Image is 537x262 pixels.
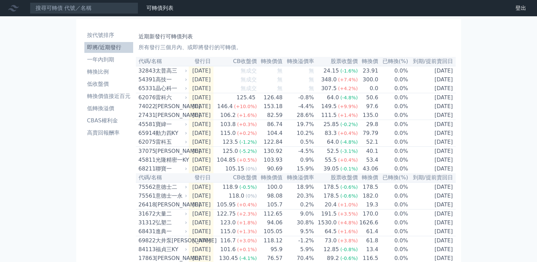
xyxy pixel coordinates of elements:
[358,192,378,200] td: 182.0
[283,182,314,192] td: 18.9%
[378,192,408,200] td: 0.0%
[189,209,213,219] td: [DATE]
[139,76,154,84] div: 54391
[189,227,213,236] td: [DATE]
[139,43,453,52] p: 所有發行三個月內、或即將發行的可轉債。
[189,192,213,200] td: [DATE]
[189,93,213,102] td: [DATE]
[241,85,257,92] span: 無成交
[257,147,283,156] td: 130.92
[277,67,283,74] span: 無
[189,75,213,84] td: [DATE]
[257,102,283,111] td: 153.18
[84,31,133,39] li: 按代號排序
[139,120,154,128] div: 45581
[309,76,314,83] span: 無
[84,104,133,113] li: 低轉換溢價
[338,77,358,82] span: (+7.4%)
[338,157,358,163] span: (+0.4%)
[409,102,456,111] td: [DATE]
[139,227,154,236] div: 68431
[227,192,246,200] div: 118.0
[358,182,378,192] td: 178.5
[84,43,133,52] li: 即將/近期發行
[237,157,257,163] span: (+0.5%)
[219,129,237,137] div: 115.0
[283,245,314,254] td: 5.9%
[221,138,240,146] div: 123.5
[156,210,186,218] div: 大量二
[358,120,378,129] td: 29.8
[84,30,133,41] a: 按代號排序
[234,104,257,109] span: (+10.0%)
[139,237,154,245] div: 69822
[139,183,154,191] div: 75562
[378,75,408,84] td: 0.0%
[283,120,314,129] td: 19.7%
[322,183,340,191] div: 178.5
[219,219,237,227] div: 123.0
[84,56,133,64] li: 一年內到期
[139,67,154,75] div: 32843
[156,67,186,75] div: 太普高三
[257,182,283,192] td: 100.0
[283,236,314,245] td: -1.2%
[189,164,213,173] td: [DATE]
[358,66,378,75] td: 23.91
[235,94,257,102] div: 125.45
[378,227,408,236] td: 0.0%
[215,210,237,218] div: 122.75
[189,120,213,129] td: [DATE]
[320,76,338,84] div: 348.0
[409,164,456,173] td: [DATE]
[283,218,314,227] td: 30.8%
[139,94,154,102] div: 62076
[257,111,283,120] td: 82.59
[358,227,378,236] td: 61.4
[283,227,314,236] td: 9.5%
[156,227,186,236] div: 進典一
[156,120,186,128] div: 寶緯一
[215,156,237,164] div: 104.85
[156,156,186,164] div: 光隆精密一KY
[378,209,408,219] td: 0.0%
[139,111,154,119] div: 27431
[237,130,257,136] span: (+0.2%)
[338,229,358,234] span: (+1.6%)
[409,245,456,254] td: [DATE]
[409,147,456,156] td: [DATE]
[378,200,408,209] td: 0.0%
[84,129,133,137] li: 高賣回報酬率
[156,237,186,245] div: 大井泵[PERSON_NAME]
[84,92,133,100] li: 轉換價值接近百元
[189,129,213,138] td: [DATE]
[139,102,154,110] div: 74022
[340,148,358,154] span: (-3.1%)
[322,165,340,173] div: 39.05
[257,200,283,209] td: 105.7
[340,139,358,145] span: (-4.8%)
[316,219,338,227] div: 1530.0
[257,129,283,138] td: 104.4
[139,129,154,137] div: 65914
[358,147,378,156] td: 40.1
[323,227,338,236] div: 64.5
[257,156,283,164] td: 103.93
[139,138,154,146] div: 62075
[189,147,213,156] td: [DATE]
[277,85,283,92] span: 無
[378,173,408,182] th: 已轉換(%)
[156,165,186,173] div: 聯寶一
[314,173,358,182] th: 股票收盤價
[257,192,283,200] td: 98.08
[219,237,237,245] div: 116.7
[156,192,186,200] div: 意德士一永
[84,91,133,102] a: 轉換價值接近百元
[257,173,283,182] th: 轉換價值
[378,245,408,254] td: 0.0%
[323,156,338,164] div: 55.5
[139,245,154,254] div: 84113
[326,138,340,146] div: 64.0
[156,102,186,110] div: [PERSON_NAME]
[283,111,314,120] td: 28.6%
